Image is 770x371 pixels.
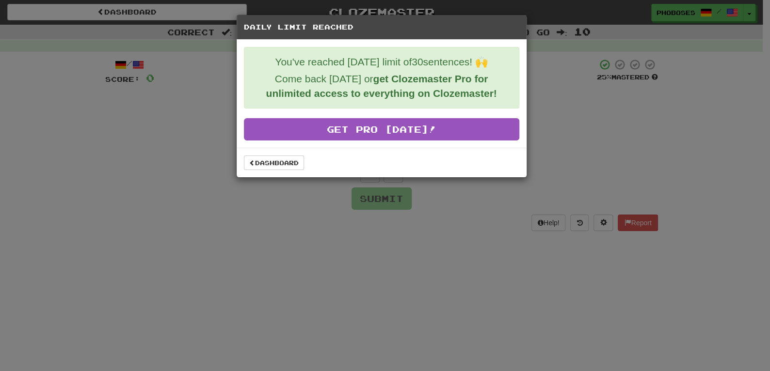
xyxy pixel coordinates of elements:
h5: Daily Limit Reached [244,22,519,32]
strong: get Clozemaster Pro for unlimited access to everything on Clozemaster! [266,73,497,99]
a: Get Pro [DATE]! [244,118,519,140]
p: You've reached [DATE] limit of 30 sentences! 🙌 [252,55,512,69]
p: Come back [DATE] or [252,72,512,101]
a: Dashboard [244,155,304,170]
